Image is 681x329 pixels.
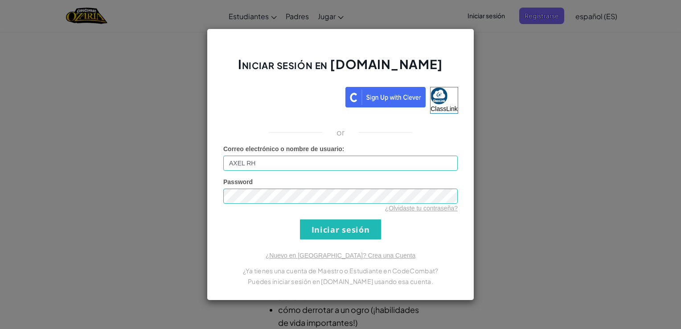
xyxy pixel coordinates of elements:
[345,87,426,107] img: clever_sso_button@2x.png
[498,9,672,100] iframe: Diálogo de Acceder con Google
[431,105,458,112] span: ClassLink
[223,56,458,82] h2: Iniciar sesión en [DOMAIN_NAME]
[223,178,253,185] span: Password
[300,219,381,239] input: Iniciar sesión
[266,252,415,259] a: ¿Nuevo en [GEOGRAPHIC_DATA]? Crea una Cuenta
[223,144,345,153] label: :
[223,145,342,152] span: Correo electrónico o nombre de usuario
[385,205,458,212] a: ¿Olvidaste tu contraseña?
[218,86,345,106] iframe: Botón de Acceder con Google
[223,265,458,276] p: ¿Ya tienes una cuenta de Maestro o Estudiante en CodeCombat?
[223,276,458,287] p: Puedes iniciar sesión en [DOMAIN_NAME] usando esa cuenta.
[431,87,447,104] img: classlink-logo-small.png
[336,127,345,138] p: or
